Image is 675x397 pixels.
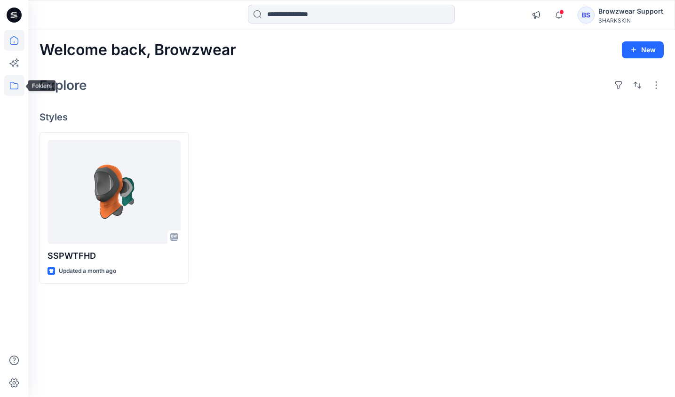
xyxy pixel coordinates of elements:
div: Browzwear Support [598,6,663,17]
p: SSPWTFHD [48,249,181,262]
div: SHARKSKIN [598,17,663,24]
a: SSPWTFHD [48,140,181,244]
button: New [622,41,664,58]
h4: Styles [40,111,664,123]
h2: Explore [40,78,87,93]
div: BS [578,7,595,24]
h2: Welcome back, Browzwear [40,41,236,59]
p: Updated a month ago [59,266,116,276]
